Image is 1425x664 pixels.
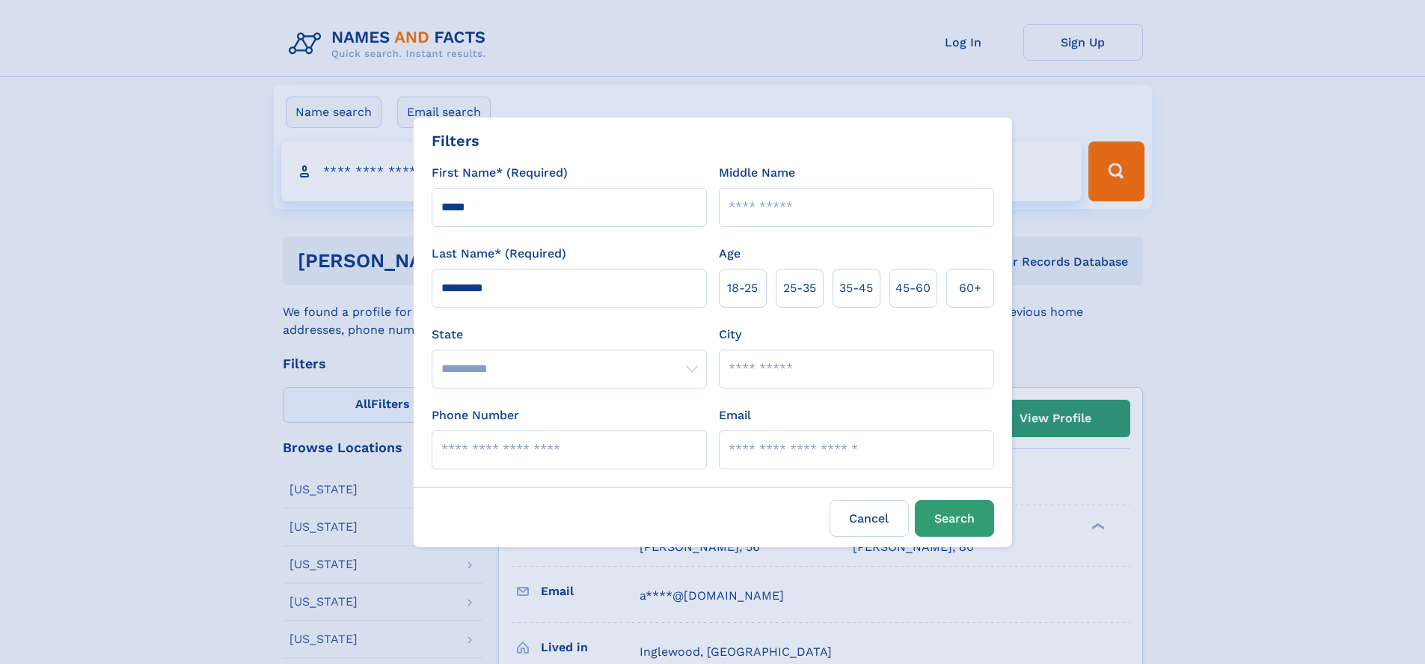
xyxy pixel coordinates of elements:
label: Last Name* (Required) [432,245,566,263]
span: 45‑60 [895,279,931,297]
label: City [719,326,741,344]
label: Cancel [830,500,909,537]
label: Phone Number [432,406,519,424]
span: 25‑35 [783,279,816,297]
span: 60+ [959,279,981,297]
label: First Name* (Required) [432,164,568,182]
label: State [432,326,707,344]
button: Search [915,500,994,537]
label: Age [719,245,741,263]
label: Email [719,406,751,424]
span: 18‑25 [727,279,758,297]
label: Middle Name [719,164,795,182]
span: 35‑45 [839,279,873,297]
div: Filters [432,130,479,152]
